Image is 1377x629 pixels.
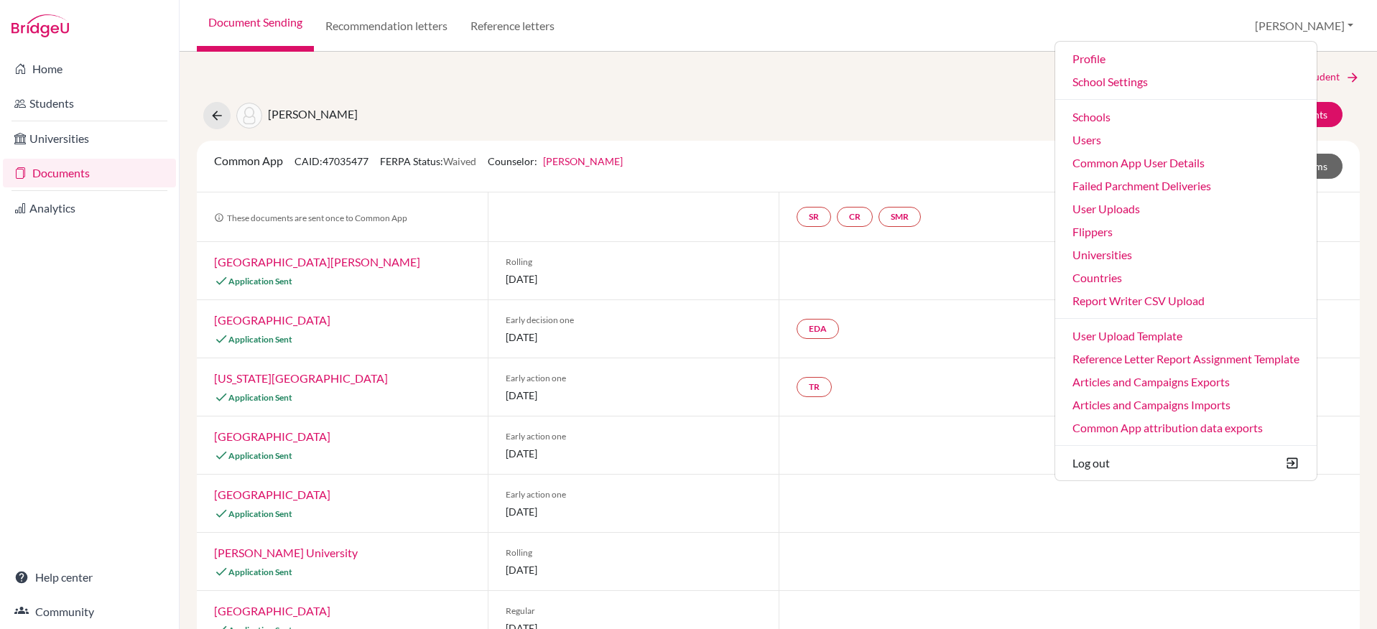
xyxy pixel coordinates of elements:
[1055,371,1317,393] a: Articles and Campaigns Exports
[506,314,761,327] span: Early decision one
[797,319,839,339] a: EDA
[3,89,176,118] a: Students
[506,446,761,461] span: [DATE]
[1055,197,1317,220] a: User Uploads
[1248,12,1360,39] button: [PERSON_NAME]
[214,488,330,501] a: [GEOGRAPHIC_DATA]
[1055,348,1317,371] a: Reference Letter Report Assignment Template
[1055,106,1317,129] a: Schools
[506,546,761,559] span: Rolling
[506,504,761,519] span: [DATE]
[3,159,176,187] a: Documents
[488,155,623,167] span: Counselor:
[214,255,420,269] a: [GEOGRAPHIC_DATA][PERSON_NAME]
[214,313,330,327] a: [GEOGRAPHIC_DATA]
[228,392,292,403] span: Application Sent
[878,207,921,227] a: SMR
[797,207,831,227] a: SR
[1055,266,1317,289] a: Countries
[1054,41,1317,481] ul: [PERSON_NAME]
[1055,393,1317,416] a: Articles and Campaigns Imports
[443,155,476,167] span: Waived
[506,430,761,443] span: Early action one
[214,429,330,443] a: [GEOGRAPHIC_DATA]
[506,605,761,618] span: Regular
[1055,289,1317,312] a: Report Writer CSV Upload
[837,207,873,227] a: CR
[214,371,388,385] a: [US_STATE][GEOGRAPHIC_DATA]
[3,194,176,223] a: Analytics
[506,388,761,403] span: [DATE]
[3,55,176,83] a: Home
[1281,69,1360,85] a: Next Student
[268,107,358,121] span: [PERSON_NAME]
[506,372,761,385] span: Early action one
[506,488,761,501] span: Early action one
[1055,325,1317,348] a: User Upload Template
[506,256,761,269] span: Rolling
[1055,129,1317,152] a: Users
[214,154,283,167] span: Common App
[506,330,761,345] span: [DATE]
[3,124,176,153] a: Universities
[506,562,761,577] span: [DATE]
[797,377,832,397] a: TR
[228,508,292,519] span: Application Sent
[214,213,407,223] span: These documents are sent once to Common App
[1055,220,1317,243] a: Flippers
[228,334,292,345] span: Application Sent
[1055,47,1317,70] a: Profile
[1055,174,1317,197] a: Failed Parchment Deliveries
[214,546,358,559] a: [PERSON_NAME] University
[1055,243,1317,266] a: Universities
[228,276,292,286] span: Application Sent
[506,271,761,286] span: [DATE]
[295,155,368,167] span: CAID: 47035477
[1055,152,1317,174] a: Common App User Details
[543,155,623,167] a: [PERSON_NAME]
[1055,70,1317,93] a: School Settings
[380,155,476,167] span: FERPA Status:
[11,14,69,37] img: Bridge-U
[228,567,292,577] span: Application Sent
[228,450,292,461] span: Application Sent
[3,563,176,592] a: Help center
[1055,452,1317,475] button: Log out
[1055,416,1317,439] a: Common App attribution data exports
[214,604,330,618] a: [GEOGRAPHIC_DATA]
[3,597,176,626] a: Community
